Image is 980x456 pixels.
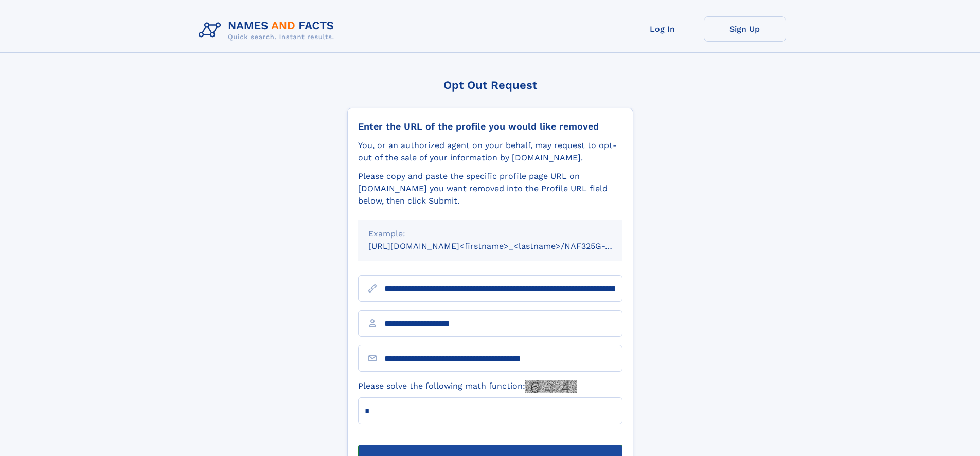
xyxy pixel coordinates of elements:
[358,380,577,393] label: Please solve the following math function:
[358,121,622,132] div: Enter the URL of the profile you would like removed
[194,16,343,44] img: Logo Names and Facts
[368,228,612,240] div: Example:
[704,16,786,42] a: Sign Up
[358,170,622,207] div: Please copy and paste the specific profile page URL on [DOMAIN_NAME] you want removed into the Pr...
[368,241,642,251] small: [URL][DOMAIN_NAME]<firstname>_<lastname>/NAF325G-xxxxxxxx
[347,79,633,92] div: Opt Out Request
[358,139,622,164] div: You, or an authorized agent on your behalf, may request to opt-out of the sale of your informatio...
[621,16,704,42] a: Log In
